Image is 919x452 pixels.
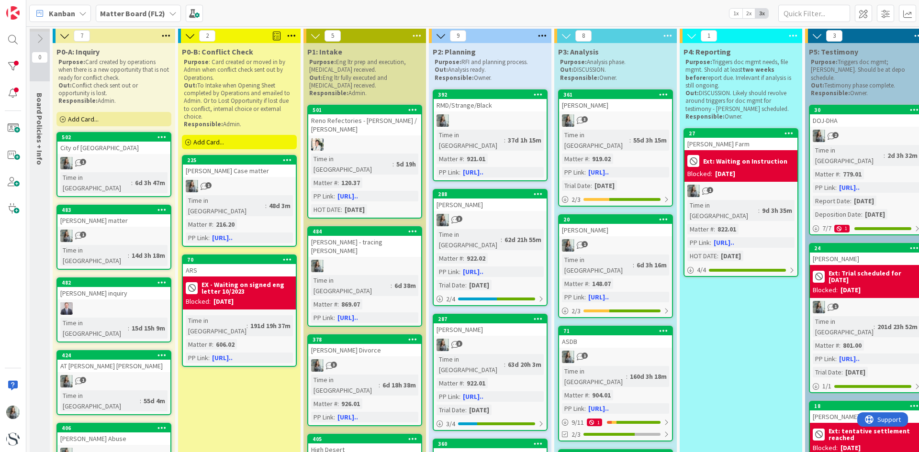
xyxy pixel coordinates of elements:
[57,157,170,169] div: LG
[57,375,170,387] div: LG
[575,30,592,42] span: 8
[434,190,547,198] div: 288
[183,255,296,264] div: 70
[308,359,421,372] div: LG
[710,237,711,248] span: :
[560,66,573,74] strong: Out:
[559,215,672,224] div: 20
[57,206,170,227] div: 483[PERSON_NAME] matter
[267,200,293,211] div: 48d 3m
[687,169,712,179] div: Blocked:
[80,232,86,238] span: 1
[6,6,20,20] img: Visit kanbanzone.com
[685,58,712,66] strong: Purpose:
[562,351,574,363] img: LG
[826,30,842,42] span: 3
[588,293,609,301] a: [URL]..
[309,58,336,66] strong: Purpose:
[57,214,170,227] div: [PERSON_NAME] matter
[6,432,20,446] img: avatar
[183,165,296,177] div: [PERSON_NAME] Case matter
[62,207,170,213] div: 483
[129,250,168,261] div: 14d 3h 18m
[633,260,634,270] span: :
[811,58,838,66] strong: Purpose:
[697,265,706,275] span: 4 / 4
[184,121,295,128] p: Admin.
[433,47,476,56] span: P2: Planning
[308,106,421,114] div: 501
[57,133,170,142] div: 502
[465,280,467,290] span: :
[57,424,170,445] div: 406[PERSON_NAME] Abuse
[850,196,852,206] span: :
[339,177,362,188] div: 120.37
[58,82,169,98] p: Conflict check sent out or opportunity is lost.
[183,180,296,192] div: LG
[559,224,672,236] div: [PERSON_NAME]
[505,135,544,145] div: 37d 1h 15m
[308,335,421,344] div: 378
[590,154,613,164] div: 919.02
[311,154,392,175] div: Time in [GEOGRAPHIC_DATA]
[813,209,861,220] div: Deposition Date
[57,142,170,154] div: City of [GEOGRAPHIC_DATA]
[434,315,547,323] div: 287
[714,238,734,247] a: [URL]..
[342,204,367,215] div: [DATE]
[685,66,776,81] strong: two weeks before
[58,81,72,89] strong: Out:
[563,91,672,98] div: 361
[835,182,837,193] span: :
[57,278,170,299] div: 482[PERSON_NAME] inquiry
[582,116,588,122] span: 3
[588,404,609,413] a: [URL]..
[502,234,544,245] div: 62d 21h 55m
[58,58,169,82] p: Card created by operations when there is a new opportunity that is not ready for conflict check.
[434,339,547,351] div: LG
[57,278,170,287] div: 482
[559,90,672,111] div: 361[PERSON_NAME]
[435,58,461,66] strong: Purpose:
[437,253,463,264] div: Matter #
[685,89,796,113] p: DISCUSSION. Likely should revolve around triggers for doc mgmt for testimony - [PERSON_NAME] sche...
[309,89,420,97] p: Admin.
[562,254,633,276] div: Time in [GEOGRAPHIC_DATA]
[213,219,237,230] div: 216.20
[434,190,547,211] div: 288[PERSON_NAME]
[559,215,672,236] div: 20[PERSON_NAME]
[435,74,474,82] strong: Responsible:
[186,195,265,216] div: Time in [GEOGRAPHIC_DATA]
[311,275,391,296] div: Time in [GEOGRAPHIC_DATA]
[334,191,335,201] span: :
[133,177,168,188] div: 6d 3h 47m
[337,192,358,200] a: [URL]..
[434,214,547,226] div: LG
[562,114,574,127] img: LG
[689,130,797,137] div: 27
[560,58,587,66] strong: Purpose:
[437,214,449,226] img: LG
[562,167,584,177] div: PP Link
[434,90,547,111] div: 392RMD/Strange/Black
[35,93,45,165] span: Board Policies + Info
[308,106,421,135] div: 501Reno Refectories - [PERSON_NAME] / [PERSON_NAME]
[57,302,170,315] div: JC
[183,255,296,276] div: 70ARS
[701,30,717,42] span: 1
[265,200,267,211] span: :
[392,159,394,169] span: :
[437,154,463,164] div: Matter #
[559,90,672,99] div: 361
[687,185,700,197] img: LG
[434,315,547,336] div: 287[PERSON_NAME]
[687,224,714,234] div: Matter #
[437,339,449,351] img: LG
[758,205,760,216] span: :
[714,224,715,234] span: :
[57,206,170,214] div: 483
[337,313,358,322] a: [URL]..
[760,205,795,216] div: 9d 3h 35m
[742,9,755,18] span: 2x
[687,200,758,221] div: Time in [GEOGRAPHIC_DATA]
